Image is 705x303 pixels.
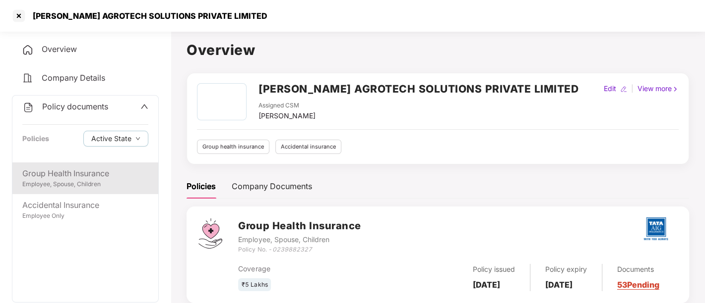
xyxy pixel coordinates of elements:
[91,133,131,144] span: Active State
[187,180,216,193] div: Policies
[545,264,587,275] div: Policy expiry
[602,83,618,94] div: Edit
[22,72,34,84] img: svg+xml;base64,PHN2ZyB4bWxucz0iaHR0cDovL3d3dy53My5vcmcvMjAwMC9zdmciIHdpZHRoPSIyNCIgaGVpZ2h0PSIyNC...
[672,86,679,93] img: rightIcon
[617,264,659,275] div: Documents
[198,218,222,249] img: svg+xml;base64,PHN2ZyB4bWxucz0iaHR0cDovL3d3dy53My5vcmcvMjAwMC9zdmciIHdpZHRoPSI0Ny43MTQiIGhlaWdodD...
[22,101,34,113] img: svg+xml;base64,PHN2ZyB4bWxucz0iaHR0cDovL3d3dy53My5vcmcvMjAwMC9zdmciIHdpZHRoPSIyNCIgaGVpZ2h0PSIyNC...
[42,44,77,54] span: Overview
[22,167,148,180] div: Group Health Insurance
[187,39,689,61] h1: Overview
[22,211,148,221] div: Employee Only
[258,101,316,110] div: Assigned CSM
[197,140,269,154] div: Group health insurance
[238,278,271,292] div: ₹5 Lakhs
[473,280,500,290] b: [DATE]
[238,245,361,254] div: Policy No. -
[636,83,681,94] div: View more
[135,136,140,142] span: down
[473,264,515,275] div: Policy issued
[620,86,627,93] img: editIcon
[22,44,34,56] img: svg+xml;base64,PHN2ZyB4bWxucz0iaHR0cDovL3d3dy53My5vcmcvMjAwMC9zdmciIHdpZHRoPSIyNCIgaGVpZ2h0PSIyNC...
[83,131,148,147] button: Active Statedown
[140,102,148,110] span: up
[42,73,105,83] span: Company Details
[42,101,108,111] span: Policy documents
[238,234,361,245] div: Employee, Spouse, Children
[545,280,573,290] b: [DATE]
[639,211,673,246] img: tatag.png
[629,83,636,94] div: |
[22,199,148,211] div: Accidental Insurance
[232,180,312,193] div: Company Documents
[275,140,341,154] div: Accidental insurance
[617,280,659,290] a: 53 Pending
[27,11,267,21] div: [PERSON_NAME] AGROTECH SOLUTIONS PRIVATE LIMITED
[22,133,49,144] div: Policies
[258,81,578,97] h2: [PERSON_NAME] AGROTECH SOLUTIONS PRIVATE LIMITED
[272,246,312,253] i: 0239882327
[22,180,148,189] div: Employee, Spouse, Children
[258,110,316,121] div: [PERSON_NAME]
[238,263,385,274] div: Coverage
[238,218,361,234] h3: Group Health Insurance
